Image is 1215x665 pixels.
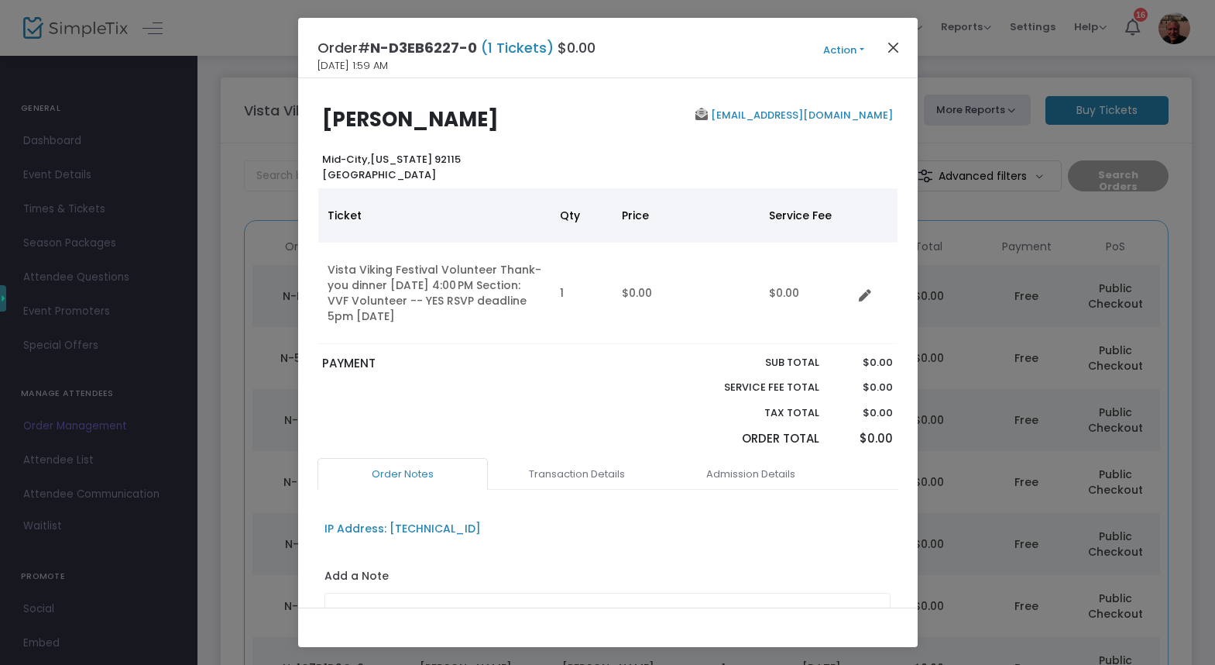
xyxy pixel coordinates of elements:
[551,243,613,344] td: 1
[688,430,820,448] p: Order Total
[688,355,820,370] p: Sub total
[835,430,893,448] p: $0.00
[322,105,499,133] b: [PERSON_NAME]
[324,521,481,537] div: IP Address: [TECHNICAL_ID]
[883,37,903,57] button: Close
[613,243,760,344] td: $0.00
[317,58,388,74] span: [DATE] 1:59 AM
[318,188,551,243] th: Ticket
[613,188,760,243] th: Price
[322,355,600,373] p: PAYMENT
[492,458,662,491] a: Transaction Details
[708,108,893,122] a: [EMAIL_ADDRESS][DOMAIN_NAME]
[324,568,389,588] label: Add a Note
[318,188,898,344] div: Data table
[835,405,893,421] p: $0.00
[688,380,820,395] p: Service Fee Total
[666,458,836,491] a: Admission Details
[477,38,558,57] span: (1 Tickets)
[318,243,551,344] td: Vista Viking Festival Volunteer Thank-you dinner [DATE] 4:00 PM Section: VVF Volunteer -- YES RSV...
[760,243,853,344] td: $0.00
[835,380,893,395] p: $0.00
[317,37,595,58] h4: Order# $0.00
[322,152,370,167] span: Mid-City,
[551,188,613,243] th: Qty
[798,42,891,59] button: Action
[322,152,461,182] b: [US_STATE] 92115 [GEOGRAPHIC_DATA]
[370,38,477,57] span: N-D3EB6227-0
[317,458,488,491] a: Order Notes
[688,405,820,421] p: Tax Total
[835,355,893,370] p: $0.00
[760,188,853,243] th: Service Fee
